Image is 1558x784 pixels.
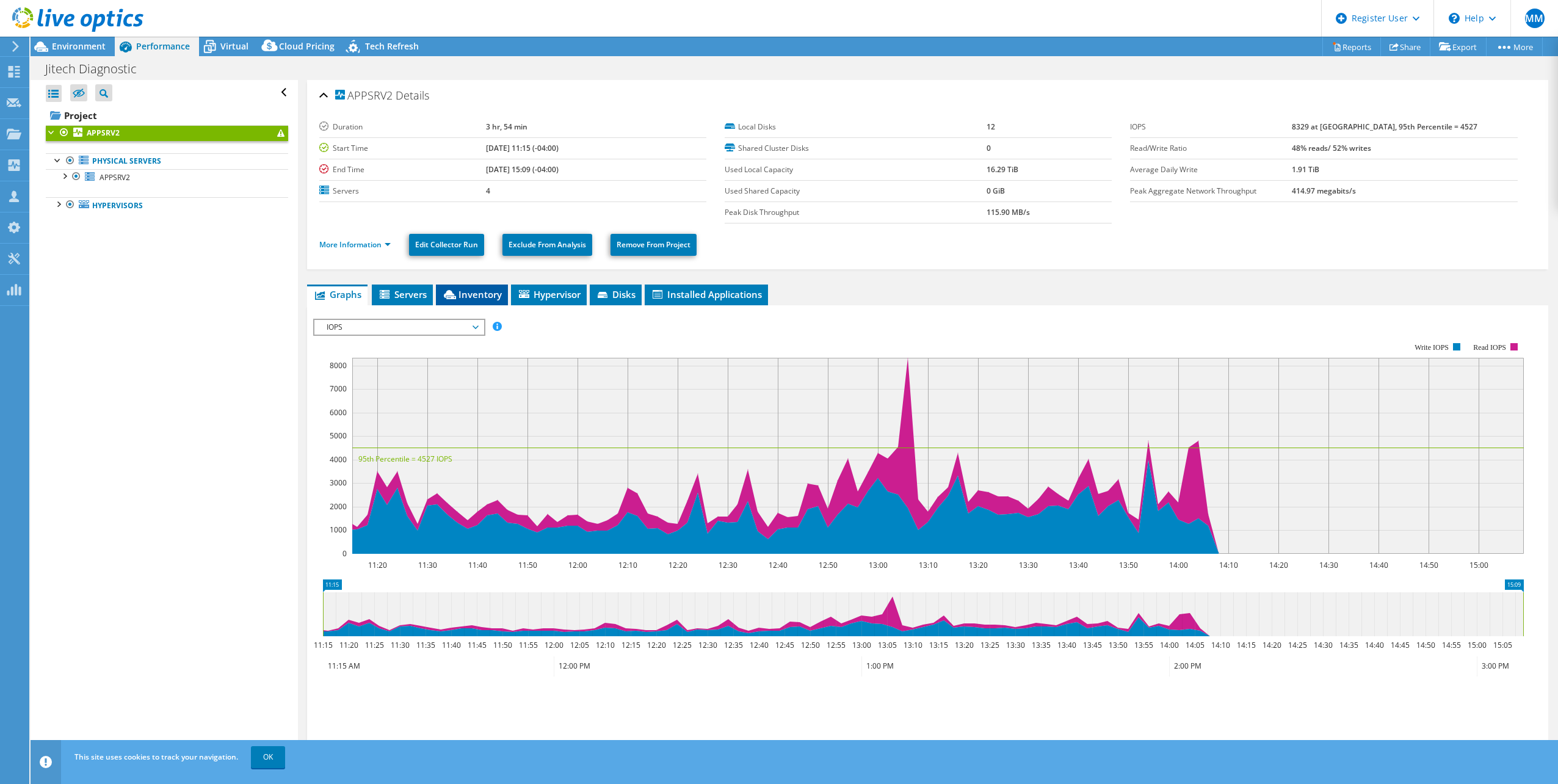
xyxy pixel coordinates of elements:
text: 11:50 [518,560,537,570]
text: 11:30 [390,640,409,650]
text: 1000 [330,524,347,535]
label: Start Time [319,142,486,154]
text: 14:20 [1269,560,1288,570]
text: 13:35 [1031,640,1050,650]
a: OK [251,746,285,768]
text: 13:45 [1082,640,1101,650]
a: Edit Collector Run [409,234,484,256]
span: Disks [596,288,636,300]
span: Servers [378,288,427,300]
text: 12:30 [698,640,717,650]
text: 11:35 [416,640,435,650]
text: 13:40 [1057,640,1076,650]
text: 12:35 [723,640,742,650]
text: 12:15 [621,640,640,650]
b: 4 [486,186,490,196]
a: More [1486,37,1543,56]
text: 12:20 [668,560,687,570]
text: 14:25 [1288,640,1306,650]
text: Write IOPS [1415,343,1449,352]
text: 13:00 [852,640,871,650]
text: 12:55 [826,640,845,650]
a: Hypervisors [46,197,288,213]
text: 13:05 [877,640,896,650]
span: Performance [136,40,190,52]
text: 14:00 [1159,640,1178,650]
label: Used Local Capacity [725,164,987,176]
b: 115.90 MB/s [987,207,1030,217]
a: Export [1430,37,1487,56]
b: 3 hr, 54 min [486,122,527,132]
text: 14:20 [1262,640,1281,650]
text: 11:20 [339,640,358,650]
text: 12:30 [718,560,737,570]
a: APPSRV2 [46,125,288,141]
text: 14:05 [1185,640,1204,650]
label: Read/Write Ratio [1130,142,1291,154]
a: Exclude From Analysis [502,234,592,256]
span: IOPS [321,320,477,335]
text: 11:55 [518,640,537,650]
svg: \n [1449,13,1460,24]
text: 12:50 [800,640,819,650]
span: Tech Refresh [365,40,419,52]
text: 13:55 [1134,640,1153,650]
span: Graphs [313,288,361,300]
a: Physical Servers [46,153,288,169]
text: 12:25 [672,640,691,650]
span: Virtual [220,40,248,52]
label: IOPS [1130,121,1291,133]
a: Share [1380,37,1430,56]
text: 12:10 [595,640,614,650]
text: 15:00 [1467,640,1486,650]
b: 1.91 TiB [1292,164,1319,175]
span: Environment [52,40,106,52]
span: APPSRV2 [100,172,130,183]
text: 13:25 [980,640,999,650]
label: Servers [319,185,486,197]
label: Average Daily Write [1130,164,1291,176]
text: 2000 [330,501,347,512]
text: 14:35 [1339,640,1358,650]
b: 48% reads/ 52% writes [1292,143,1371,153]
span: This site uses cookies to track your navigation. [74,752,238,762]
text: 14:40 [1369,560,1388,570]
text: 14:10 [1211,640,1230,650]
span: Inventory [442,288,502,300]
b: 414.97 megabits/s [1292,186,1356,196]
b: [DATE] 15:09 (-04:00) [486,164,559,175]
text: 14:50 [1416,640,1435,650]
text: 14:50 [1419,560,1438,570]
text: 0 [342,548,347,559]
span: Details [396,88,429,103]
text: 14:15 [1236,640,1255,650]
text: 12:05 [570,640,589,650]
label: Used Shared Capacity [725,185,987,197]
text: 13:20 [954,640,973,650]
h1: Jitech Diagnostic [40,62,156,76]
b: 0 [987,143,991,153]
text: 12:45 [775,640,794,650]
a: More Information [319,239,391,250]
text: 3000 [330,477,347,488]
text: 14:00 [1168,560,1187,570]
text: 13:10 [918,560,937,570]
text: 11:40 [468,560,487,570]
text: 13:10 [903,640,922,650]
text: 4000 [330,454,347,465]
text: 12:40 [749,640,768,650]
text: 13:30 [1018,560,1037,570]
b: 16.29 TiB [987,164,1018,175]
label: Peak Disk Throughput [725,206,987,219]
label: Shared Cluster Disks [725,142,987,154]
text: Read IOPS [1473,343,1506,352]
span: Cloud Pricing [279,40,335,52]
text: 14:55 [1441,640,1460,650]
label: Local Disks [725,121,987,133]
b: 0 GiB [987,186,1005,196]
span: Installed Applications [651,288,762,300]
span: Hypervisor [517,288,581,300]
label: End Time [319,164,486,176]
text: 11:25 [364,640,383,650]
text: 12:50 [818,560,837,570]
